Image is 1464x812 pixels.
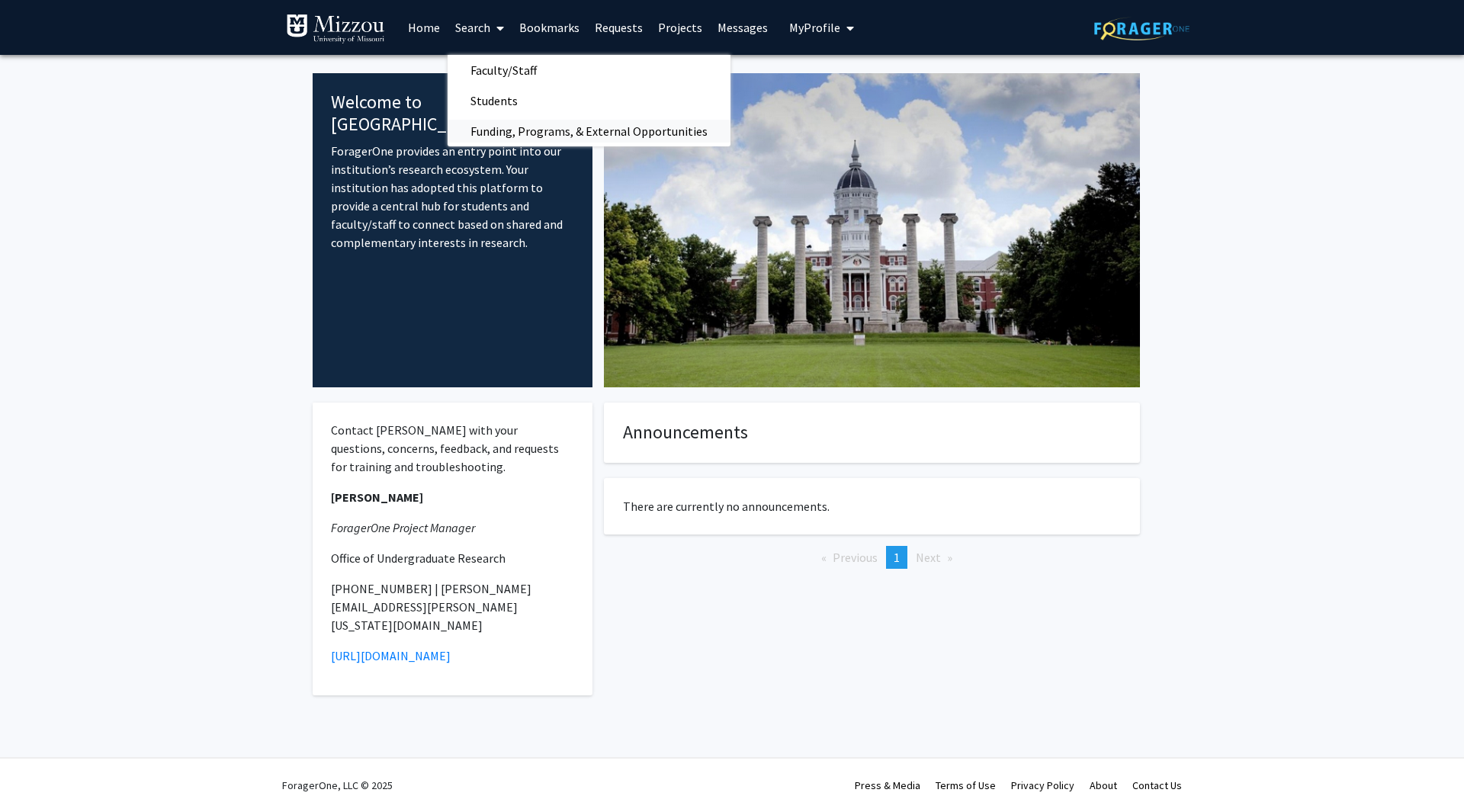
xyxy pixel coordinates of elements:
[448,89,730,112] a: Students
[1132,778,1182,792] a: Contact Us
[623,422,1121,444] h4: Announcements
[331,648,451,663] a: [URL][DOMAIN_NAME]
[286,14,385,44] img: University of Missouri Logo
[331,520,475,535] em: ForagerOne Project Manager
[512,1,587,54] a: Bookmarks
[448,85,541,116] span: Students
[604,546,1140,569] ul: Pagination
[587,1,650,54] a: Requests
[331,142,574,252] p: ForagerOne provides an entry point into our institution’s research ecosystem. Your institution ha...
[789,20,840,35] span: My Profile
[331,489,423,505] strong: [PERSON_NAME]
[833,550,878,565] span: Previous
[855,778,920,792] a: Press & Media
[331,549,574,567] p: Office of Undergraduate Research
[916,550,941,565] span: Next
[400,1,448,54] a: Home
[1011,778,1074,792] a: Privacy Policy
[1094,17,1189,40] img: ForagerOne Logo
[448,116,730,146] span: Funding, Programs, & External Opportunities
[331,579,574,634] p: [PHONE_NUMBER] | [PERSON_NAME][EMAIL_ADDRESS][PERSON_NAME][US_STATE][DOMAIN_NAME]
[1090,778,1117,792] a: About
[448,120,730,143] a: Funding, Programs, & External Opportunities
[448,1,512,54] a: Search
[282,759,393,812] div: ForagerOne, LLC © 2025
[604,73,1140,387] img: Cover Image
[331,91,574,136] h4: Welcome to [GEOGRAPHIC_DATA]
[650,1,710,54] a: Projects
[448,59,730,82] a: Faculty/Staff
[936,778,996,792] a: Terms of Use
[11,743,65,801] iframe: Chat
[710,1,775,54] a: Messages
[894,550,900,565] span: 1
[448,55,560,85] span: Faculty/Staff
[623,497,1121,515] p: There are currently no announcements.
[331,421,574,476] p: Contact [PERSON_NAME] with your questions, concerns, feedback, and requests for training and trou...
